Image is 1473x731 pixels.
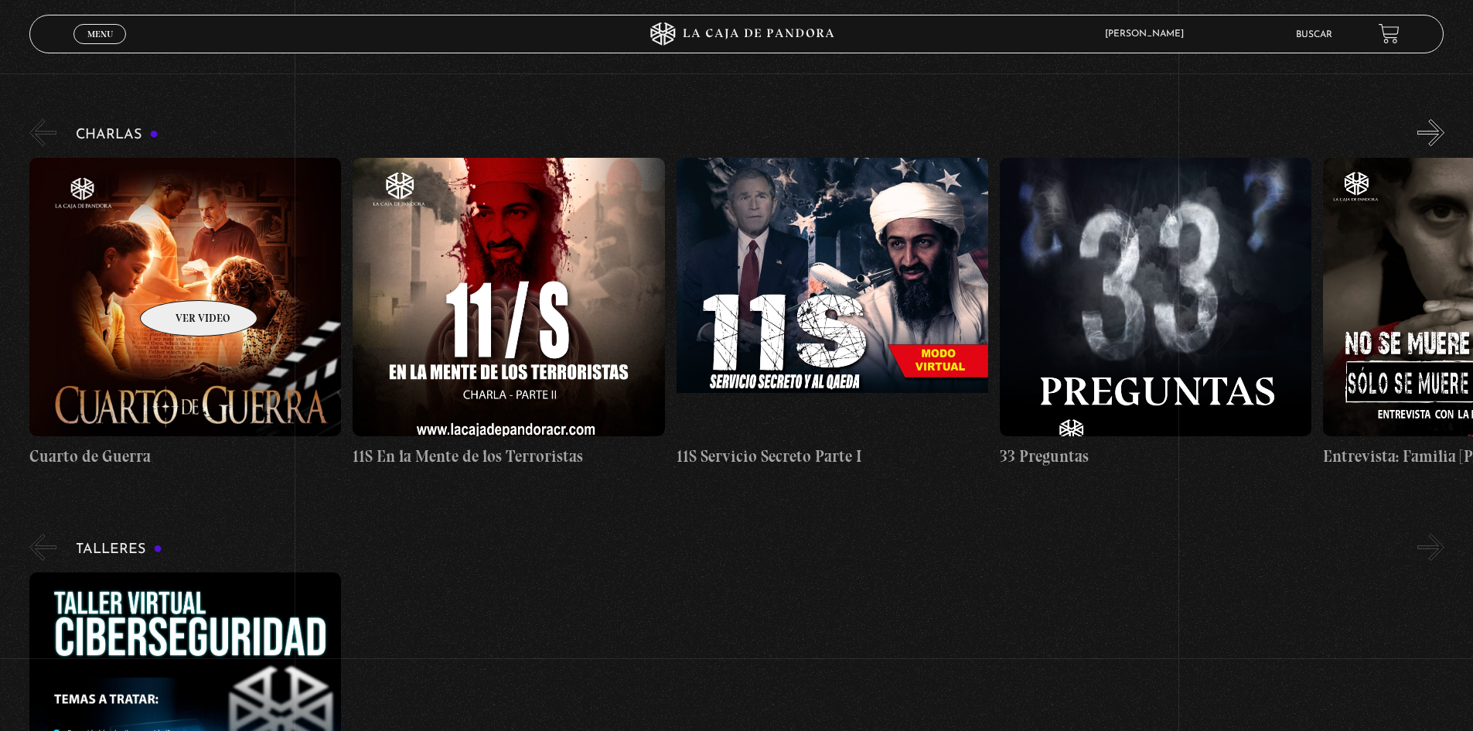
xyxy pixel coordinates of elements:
a: Buscar [1296,30,1332,39]
h3: Talleres [76,542,162,557]
button: Previous [29,534,56,561]
a: View your shopping cart [1379,23,1400,44]
h4: Cuarto de Guerra [29,444,341,469]
h4: 11S Servicio Secreto Parte I [677,444,988,469]
span: [PERSON_NAME] [1097,29,1199,39]
span: Menu [87,29,113,39]
a: Cuarto de Guerra [29,158,341,469]
h4: 11S En la Mente de los Terroristas [353,444,664,469]
span: Cerrar [82,43,118,53]
button: Previous [29,119,56,146]
h4: 33 Preguntas [1000,444,1311,469]
a: 33 Preguntas [1000,158,1311,469]
a: 11S Servicio Secreto Parte I [677,158,988,469]
h3: Charlas [76,128,159,142]
a: 11S En la Mente de los Terroristas [353,158,664,469]
button: Next [1417,534,1444,561]
button: Next [1417,119,1444,146]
